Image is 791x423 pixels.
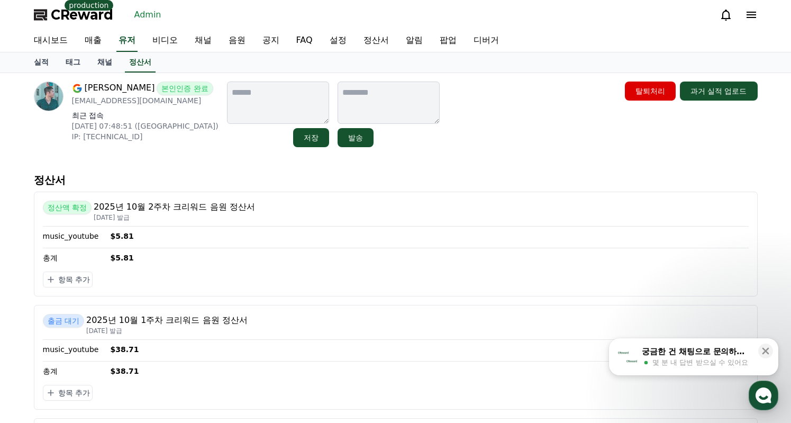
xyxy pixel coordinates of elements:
[130,6,166,23] a: Admin
[86,314,248,327] p: 2025년 10월 1주차 크리워드 음원 정산서
[116,30,138,52] a: 유저
[220,30,254,52] a: 음원
[34,82,63,111] img: profile image
[94,213,255,222] p: [DATE] 발급
[625,82,676,101] button: 탈퇴처리
[111,344,163,355] p: $38.71
[43,231,106,241] p: music_youtube
[25,30,76,52] a: 대시보드
[72,95,219,106] p: [EMAIL_ADDRESS][DOMAIN_NAME]
[43,366,106,376] p: 총계
[144,30,186,52] a: 비디오
[34,173,758,187] p: 정산서
[76,30,110,52] a: 매출
[43,344,106,355] p: music_youtube
[72,110,219,121] p: 최근 접속
[157,82,213,95] span: 본인인증 완료
[86,327,248,335] p: [DATE] 발급
[34,6,113,23] a: CReward
[254,30,288,52] a: 공지
[72,121,219,131] p: [DATE] 07:48:51 ([GEOGRAPHIC_DATA])
[431,30,465,52] a: 팝업
[465,30,507,52] a: 디버거
[111,231,163,241] p: $5.81
[57,52,89,73] a: 태그
[43,253,106,263] p: 총계
[321,30,355,52] a: 설정
[72,131,219,142] p: IP: [TECHNICAL_ID]
[43,385,93,401] button: 항목 추가
[94,201,255,213] p: 2025년 10월 2주차 크리워드 음원 정산서
[25,52,57,73] a: 실적
[43,201,92,214] span: 정산액 확정
[43,314,84,328] span: 출금 대기
[111,253,749,263] p: $5.81
[288,30,321,52] a: FAQ
[355,30,397,52] a: 정산서
[397,30,431,52] a: 알림
[51,6,113,23] span: CReward
[338,128,374,147] button: 발송
[680,82,758,101] button: 과거 실적 업로드
[89,52,121,73] a: 채널
[85,82,155,95] span: [PERSON_NAME]
[293,128,329,147] button: 저장
[43,272,93,287] button: 항목 추가
[186,30,220,52] a: 채널
[125,52,156,73] a: 정산서
[111,366,749,376] p: $38.71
